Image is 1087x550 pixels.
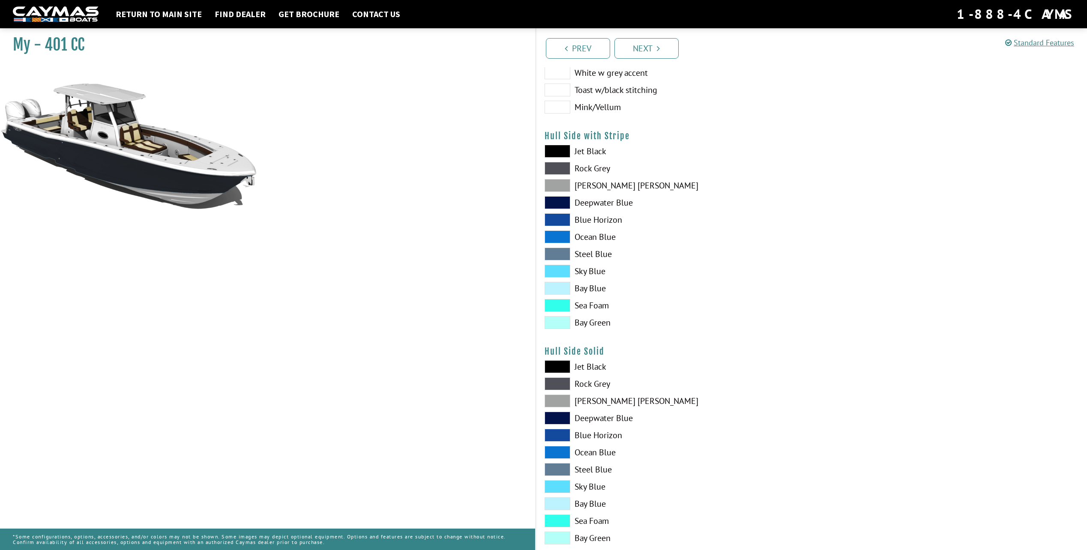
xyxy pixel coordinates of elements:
[348,9,404,20] a: Contact Us
[545,84,803,96] label: Toast w/black stitching
[545,514,803,527] label: Sea Foam
[1005,38,1074,48] a: Standard Features
[545,265,803,278] label: Sky Blue
[13,35,514,54] h1: My - 401 CC
[545,66,803,79] label: White w grey accent
[545,179,803,192] label: [PERSON_NAME] [PERSON_NAME]
[545,282,803,295] label: Bay Blue
[545,429,803,442] label: Blue Horizon
[545,497,803,510] label: Bay Blue
[13,529,522,549] p: *Some configurations, options, accessories, and/or colors may not be shown. Some images may depic...
[545,346,1079,357] h4: Hull Side Solid
[545,145,803,158] label: Jet Black
[545,446,803,459] label: Ocean Blue
[545,248,803,260] label: Steel Blue
[545,162,803,175] label: Rock Grey
[545,213,803,226] label: Blue Horizon
[545,377,803,390] label: Rock Grey
[545,412,803,424] label: Deepwater Blue
[545,463,803,476] label: Steel Blue
[957,5,1074,24] div: 1-888-4CAYMAS
[545,230,803,243] label: Ocean Blue
[210,9,270,20] a: Find Dealer
[545,131,1079,141] h4: Hull Side with Stripe
[545,532,803,544] label: Bay Green
[545,299,803,312] label: Sea Foam
[111,9,206,20] a: Return to main site
[545,360,803,373] label: Jet Black
[545,101,803,114] label: Mink/Vellum
[545,316,803,329] label: Bay Green
[13,6,99,22] img: white-logo-c9c8dbefe5ff5ceceb0f0178aa75bf4bb51f6bca0971e226c86eb53dfe498488.png
[614,38,679,59] a: Next
[274,9,344,20] a: Get Brochure
[545,395,803,407] label: [PERSON_NAME] [PERSON_NAME]
[545,196,803,209] label: Deepwater Blue
[545,480,803,493] label: Sky Blue
[546,38,610,59] a: Prev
